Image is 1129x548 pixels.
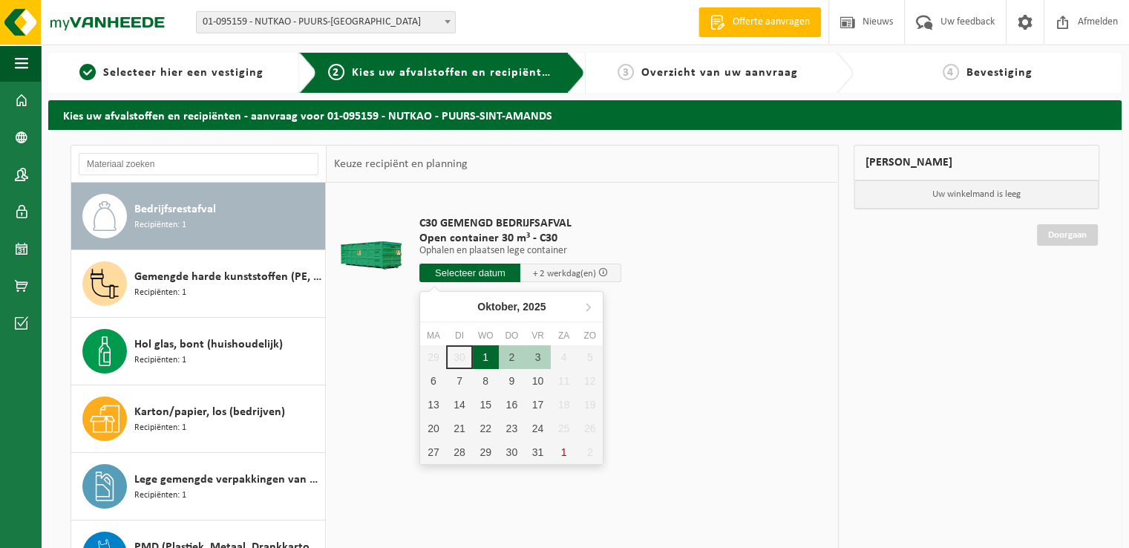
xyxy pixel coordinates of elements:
span: 01-095159 - NUTKAO - PUURS-SINT-AMANDS [196,11,456,33]
span: 01-095159 - NUTKAO - PUURS-SINT-AMANDS [197,12,455,33]
span: Bedrijfsrestafval [134,200,216,218]
div: 3 [525,345,551,369]
div: 2 [499,345,525,369]
div: 29 [473,440,499,464]
h2: Kies uw afvalstoffen en recipiënten - aanvraag voor 01-095159 - NUTKAO - PUURS-SINT-AMANDS [48,100,1122,129]
span: 3 [618,64,634,80]
span: Selecteer hier een vestiging [103,67,264,79]
div: 8 [473,369,499,393]
a: 1Selecteer hier een vestiging [56,64,287,82]
div: 27 [420,440,446,464]
span: Karton/papier, los (bedrijven) [134,403,285,421]
span: Recipiënten: 1 [134,353,186,368]
div: Oktober, [471,295,552,319]
span: Bevestiging [966,67,1033,79]
span: Recipiënten: 1 [134,218,186,232]
div: 23 [499,417,525,440]
p: Ophalen en plaatsen lege container [419,246,621,256]
div: 20 [420,417,446,440]
span: Open container 30 m³ - C30 [419,231,621,246]
div: 30 [499,440,525,464]
span: + 2 werkdag(en) [533,269,596,278]
a: Offerte aanvragen [698,7,821,37]
button: Bedrijfsrestafval Recipiënten: 1 [71,183,326,250]
div: 13 [420,393,446,417]
span: Recipiënten: 1 [134,286,186,300]
div: 21 [446,417,472,440]
div: do [499,328,525,343]
div: 24 [525,417,551,440]
input: Materiaal zoeken [79,153,318,175]
span: Overzicht van uw aanvraag [641,67,798,79]
span: Offerte aanvragen [729,15,814,30]
span: Recipiënten: 1 [134,421,186,435]
div: 1 [473,345,499,369]
a: Doorgaan [1037,224,1098,246]
div: 7 [446,369,472,393]
div: [PERSON_NAME] [854,145,1100,180]
div: 6 [420,369,446,393]
div: di [446,328,472,343]
span: Gemengde harde kunststoffen (PE, PP en PVC), recycleerbaar (industrieel) [134,268,321,286]
div: 9 [499,369,525,393]
button: Karton/papier, los (bedrijven) Recipiënten: 1 [71,385,326,453]
div: ma [420,328,446,343]
span: 1 [79,64,96,80]
span: Lege gemengde verpakkingen van gevaarlijke stoffen [134,471,321,489]
button: Gemengde harde kunststoffen (PE, PP en PVC), recycleerbaar (industrieel) Recipiënten: 1 [71,250,326,318]
div: vr [525,328,551,343]
div: 31 [525,440,551,464]
div: 15 [473,393,499,417]
div: zo [577,328,603,343]
input: Selecteer datum [419,264,520,282]
span: Recipiënten: 1 [134,489,186,503]
div: 14 [446,393,472,417]
div: 28 [446,440,472,464]
div: za [551,328,577,343]
div: 22 [473,417,499,440]
div: 16 [499,393,525,417]
button: Lege gemengde verpakkingen van gevaarlijke stoffen Recipiënten: 1 [71,453,326,521]
div: 17 [525,393,551,417]
p: Uw winkelmand is leeg [854,180,1099,209]
button: Hol glas, bont (huishoudelijk) Recipiënten: 1 [71,318,326,385]
span: 4 [943,64,959,80]
div: Keuze recipiënt en planning [327,146,475,183]
span: 2 [328,64,344,80]
div: wo [473,328,499,343]
i: 2025 [523,301,546,312]
span: Kies uw afvalstoffen en recipiënten [352,67,556,79]
span: Hol glas, bont (huishoudelijk) [134,336,283,353]
span: C30 GEMENGD BEDRIJFSAFVAL [419,216,621,231]
div: 10 [525,369,551,393]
